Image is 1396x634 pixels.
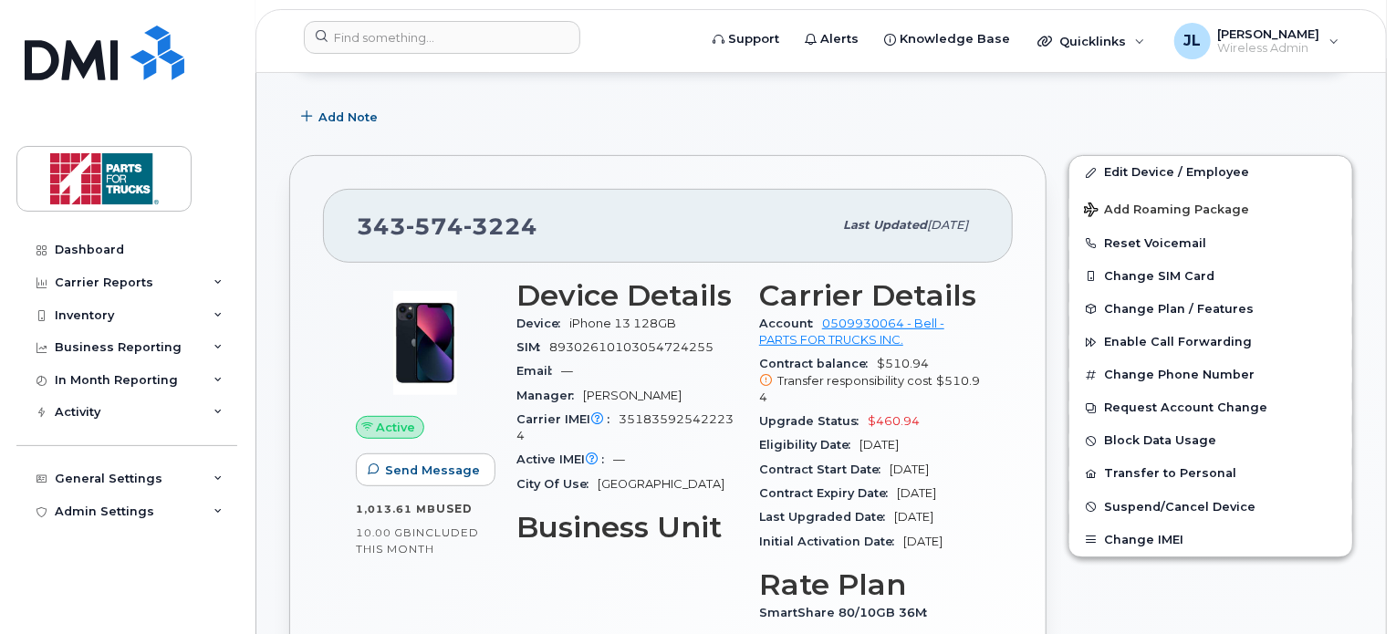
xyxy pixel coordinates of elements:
span: 3224 [464,213,537,240]
button: Add Roaming Package [1069,190,1352,227]
button: Change Plan / Features [1069,293,1352,326]
span: — [613,452,625,466]
span: Upgrade Status [759,414,868,428]
span: Add Roaming Package [1084,203,1249,220]
span: Contract Expiry Date [759,486,897,500]
span: 10.00 GB [356,526,412,539]
span: Suspend/Cancel Device [1104,500,1255,514]
span: [DATE] [894,510,933,524]
span: Device [516,317,569,330]
span: Wireless Admin [1218,41,1320,56]
span: [DATE] [897,486,936,500]
h3: Carrier Details [759,279,980,312]
span: Add Note [318,109,378,126]
input: Find something... [304,21,580,54]
a: Edit Device / Employee [1069,156,1352,189]
span: Transfer responsibility cost [777,374,932,388]
span: $460.94 [868,414,920,428]
span: Alerts [820,30,859,48]
button: Suspend/Cancel Device [1069,491,1352,524]
span: [GEOGRAPHIC_DATA] [598,477,724,491]
span: 574 [406,213,464,240]
span: SmartShare 80/10GB 36M [759,606,936,619]
button: Add Note [289,100,393,133]
button: Change Phone Number [1069,359,1352,391]
span: [DATE] [927,218,968,232]
span: $510.94 [759,374,980,404]
span: JL [1183,30,1201,52]
button: Block Data Usage [1069,424,1352,457]
button: Enable Call Forwarding [1069,326,1352,359]
span: $510.94 [759,357,980,406]
button: Transfer to Personal [1069,457,1352,490]
button: Change IMEI [1069,524,1352,556]
div: Jessica Lam [1162,23,1352,59]
span: Carrier IMEI [516,412,619,426]
span: City Of Use [516,477,598,491]
div: Quicklinks [1025,23,1158,59]
span: Enable Call Forwarding [1104,336,1252,349]
span: Knowledge Base [900,30,1010,48]
span: iPhone 13 128GB [569,317,676,330]
span: [DATE] [890,463,929,476]
span: [PERSON_NAME] [583,389,682,402]
span: Quicklinks [1059,34,1126,48]
span: — [561,364,573,378]
span: Contract Start Date [759,463,890,476]
span: 343 [357,213,537,240]
span: SIM [516,340,549,354]
button: Request Account Change [1069,391,1352,424]
h3: Rate Plan [759,568,980,601]
span: Support [728,30,779,48]
span: Active IMEI [516,452,613,466]
span: 1,013.61 MB [356,503,436,515]
span: Last updated [843,218,927,232]
span: Last Upgraded Date [759,510,894,524]
span: 351835925422234 [516,412,734,442]
span: Change Plan / Features [1104,302,1254,316]
span: Manager [516,389,583,402]
span: Contract balance [759,357,877,370]
a: 0509930064 - Bell - PARTS FOR TRUCKS INC. [759,317,944,347]
span: Account [759,317,822,330]
span: [DATE] [859,438,899,452]
span: Send Message [385,462,480,479]
button: Change SIM Card [1069,260,1352,293]
a: Support [700,21,792,57]
h3: Business Unit [516,511,737,544]
h3: Device Details [516,279,737,312]
button: Send Message [356,453,495,486]
span: 89302610103054724255 [549,340,714,354]
button: Reset Voicemail [1069,227,1352,260]
a: Alerts [792,21,871,57]
span: Email [516,364,561,378]
img: image20231002-3703462-1ig824h.jpeg [370,288,480,398]
span: Eligibility Date [759,438,859,452]
span: Active [377,419,416,436]
span: [PERSON_NAME] [1218,26,1320,41]
a: Knowledge Base [871,21,1023,57]
span: included this month [356,525,479,556]
span: Initial Activation Date [759,535,903,548]
span: used [436,502,473,515]
span: [DATE] [903,535,943,548]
